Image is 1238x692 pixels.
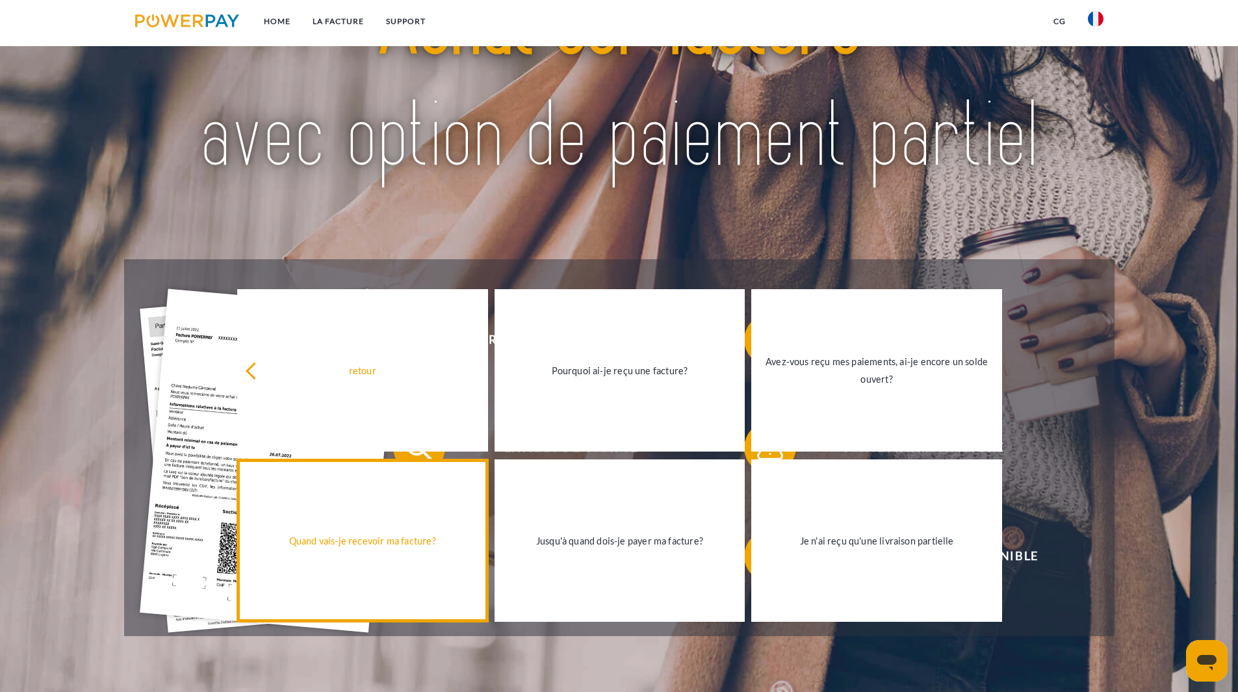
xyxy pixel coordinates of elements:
div: Jusqu'à quand dois-je payer ma facture? [502,532,738,550]
a: CG [1042,10,1077,33]
div: Pourquoi ai-je reçu une facture? [502,362,738,379]
img: logo-powerpay.svg [135,14,240,27]
iframe: Bouton de lancement de la fenêtre de messagerie [1186,640,1228,682]
div: Quand vais-je recevoir ma facture? [245,532,480,550]
a: LA FACTURE [302,10,375,33]
img: fr [1088,11,1103,27]
a: Home [253,10,302,33]
div: retour [245,362,480,379]
a: Avez-vous reçu mes paiements, ai-je encore un solde ouvert? [751,289,1002,452]
div: Avez-vous reçu mes paiements, ai-je encore un solde ouvert? [759,353,994,388]
div: Je n'ai reçu qu'une livraison partielle [759,532,994,550]
a: Support [375,10,437,33]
